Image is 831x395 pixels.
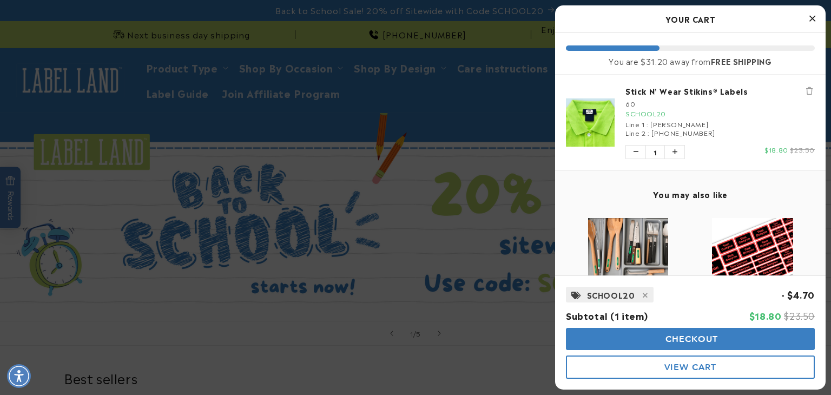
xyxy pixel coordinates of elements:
button: Close gorgias live chat [179,4,211,36]
span: Checkout [663,334,718,344]
b: FREE SHIPPING [711,55,772,67]
span: Line 2 [625,128,646,137]
span: Subtotal (1 item) [566,309,648,322]
li: product [566,75,815,170]
div: SCHOOL20 [625,108,815,120]
span: SCHOOL20 [587,288,635,301]
span: $23.50 [784,309,815,322]
div: You are $31.20 away from [566,56,815,66]
span: $18.80 [764,144,788,154]
button: Close Cart [804,11,820,27]
img: Kosher Labels - Label Land [588,218,669,299]
span: - $4.70 [781,288,815,301]
div: Accessibility Menu [7,364,31,388]
button: cart [566,328,815,350]
img: Stick N' Wear Stikins® Labels [566,98,615,147]
span: : [648,128,650,137]
span: 1 [645,146,665,159]
h4: You may also like [566,189,815,199]
span: $18.80 [749,309,782,322]
h2: Your Cart [566,11,815,27]
span: [PERSON_NAME] [650,119,708,129]
span: Line 1 [625,119,645,129]
span: $23.50 [790,144,815,154]
button: Decrease quantity of Stick N' Wear Stikins® Labels [626,146,645,159]
span: View Cart [664,362,716,372]
div: 60 [625,99,815,108]
span: : [647,119,649,129]
img: Assorted Name Labels - Label Land [712,218,793,299]
button: cart [566,356,815,379]
span: [PHONE_NUMBER] [651,128,715,137]
a: Stick N' Wear Stikins® Labels [625,85,815,96]
textarea: Type your message here [9,14,140,27]
button: Increase quantity of Stick N' Wear Stikins® Labels [665,146,684,159]
button: Remove Stick N' Wear Stikins® Labels [804,85,815,96]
